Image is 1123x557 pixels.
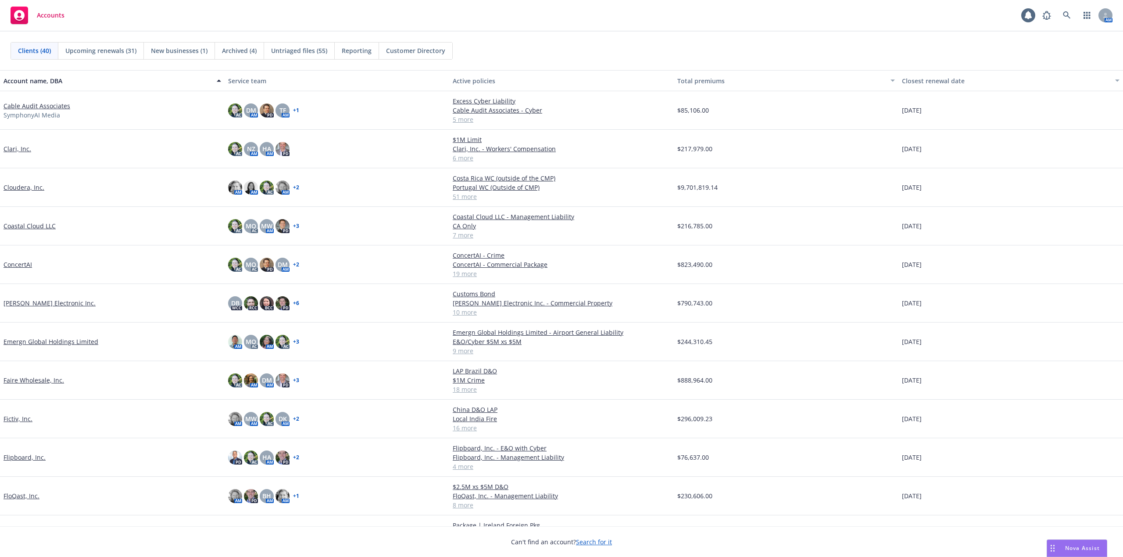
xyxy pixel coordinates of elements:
[677,106,709,115] span: $85,106.00
[228,76,446,85] div: Service team
[4,298,96,308] a: [PERSON_NAME] Electronic Inc.
[222,46,257,55] span: Archived (4)
[677,76,885,85] div: Total premiums
[898,70,1123,91] button: Closest renewal date
[4,453,46,462] a: Flipboard, Inc.
[271,46,327,55] span: Untriaged files (55)
[902,106,922,115] span: [DATE]
[902,221,922,231] span: [DATE]
[902,376,922,385] span: [DATE]
[225,70,449,91] button: Service team
[453,192,670,201] a: 51 more
[293,108,299,113] a: + 1
[262,144,271,153] span: HA
[902,491,922,500] span: [DATE]
[4,337,98,346] a: Emergn Global Holdings Limited
[453,135,670,144] a: $1M Limit
[902,183,922,192] span: [DATE]
[4,491,39,500] a: FloQast, Inc.
[453,376,670,385] a: $1M Crime
[261,221,272,231] span: MW
[453,328,670,337] a: Emergn Global Holdings Limited - Airport General Liability
[453,482,670,491] a: $2.5M xs $5M D&O
[453,337,670,346] a: E&O/Cyber $5M xs $5M
[902,260,922,269] span: [DATE]
[293,378,299,383] a: + 3
[260,181,274,195] img: photo
[65,46,136,55] span: Upcoming renewals (31)
[1078,7,1096,24] a: Switch app
[677,221,712,231] span: $216,785.00
[244,451,258,465] img: photo
[4,101,70,110] a: Cable Audit Associates
[453,289,670,298] a: Customs Bond
[275,142,290,156] img: photo
[7,3,68,28] a: Accounts
[260,335,274,349] img: photo
[275,373,290,387] img: photo
[453,405,670,414] a: China D&O LAP
[18,46,51,55] span: Clients (40)
[228,103,242,117] img: photo
[228,412,242,426] img: photo
[902,337,922,346] span: [DATE]
[244,181,258,195] img: photo
[293,339,299,344] a: + 3
[453,491,670,500] a: FloQast, Inc. - Management Liability
[453,153,670,163] a: 6 more
[453,462,670,471] a: 4 more
[674,70,898,91] button: Total premiums
[453,115,670,124] a: 5 more
[247,144,255,153] span: NZ
[275,181,290,195] img: photo
[386,46,445,55] span: Customer Directory
[453,308,670,317] a: 10 more
[677,260,712,269] span: $823,490.00
[293,493,299,499] a: + 1
[453,366,670,376] a: LAP Brazil D&O
[293,416,299,422] a: + 2
[453,221,670,231] a: CA Only
[275,451,290,465] img: photo
[902,414,922,423] span: [DATE]
[449,70,674,91] button: Active policies
[4,414,32,423] a: Fictiv, Inc.
[4,144,31,153] a: Clari, Inc.
[511,537,612,546] span: Can't find an account?
[677,376,712,385] span: $888,964.00
[1065,544,1100,552] span: Nova Assist
[244,296,258,310] img: photo
[231,298,240,308] span: DB
[453,144,670,153] a: Clari, Inc. - Workers' Compensation
[1038,7,1055,24] a: Report a Bug
[4,183,44,192] a: Cloudera, Inc.
[902,453,922,462] span: [DATE]
[279,414,287,423] span: DK
[453,76,670,85] div: Active policies
[453,423,670,433] a: 16 more
[293,224,299,229] a: + 3
[262,491,271,500] span: BH
[453,183,670,192] a: Portugal WC (Outside of CMP)
[902,298,922,308] span: [DATE]
[453,500,670,510] a: 8 more
[453,251,670,260] a: ConcertAI - Crime
[246,221,256,231] span: MQ
[228,335,242,349] img: photo
[4,76,211,85] div: Account name, DBA
[677,144,712,153] span: $217,979.00
[260,296,274,310] img: photo
[228,258,242,272] img: photo
[453,346,670,355] a: 9 more
[275,489,290,503] img: photo
[275,296,290,310] img: photo
[677,298,712,308] span: $790,743.00
[293,262,299,267] a: + 2
[260,258,274,272] img: photo
[275,335,290,349] img: photo
[677,453,709,462] span: $76,637.00
[246,106,256,115] span: DM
